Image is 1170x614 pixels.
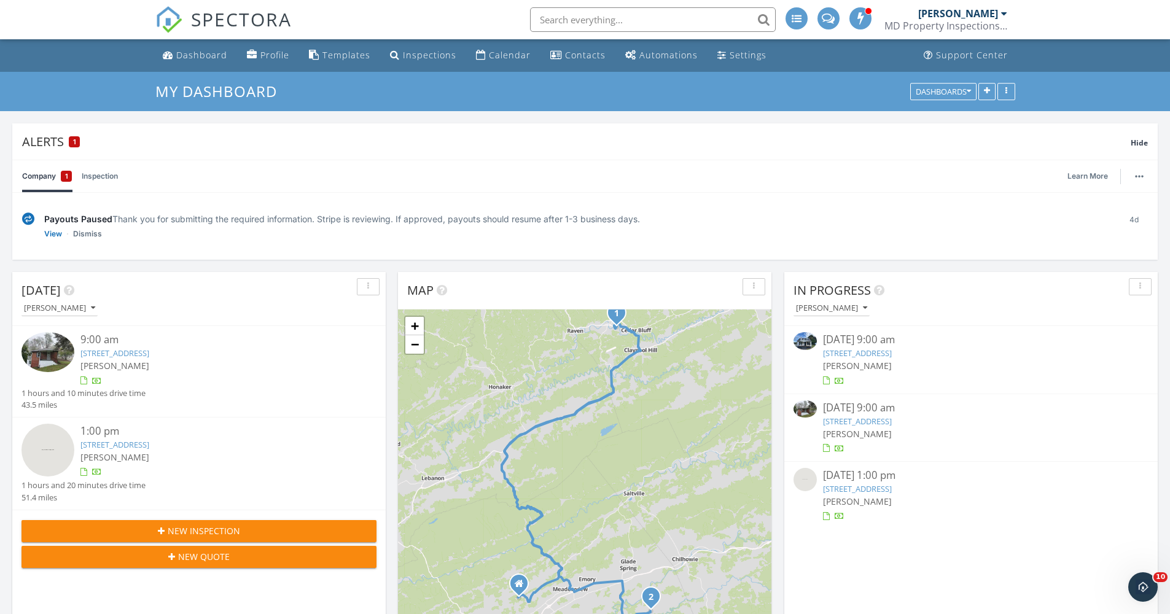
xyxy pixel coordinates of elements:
span: New Inspection [168,524,240,537]
button: [PERSON_NAME] [21,300,98,317]
a: My Dashboard [155,81,287,101]
span: [PERSON_NAME] [80,360,149,371]
div: [PERSON_NAME] [24,304,95,313]
a: [STREET_ADDRESS] [823,348,892,359]
iframe: Intercom live chat [1128,572,1158,602]
span: [DATE] [21,282,61,298]
div: [DATE] 9:00 am [823,332,1119,348]
img: ellipsis-632cfdd7c38ec3a7d453.svg [1135,175,1144,177]
div: 1 hours and 20 minutes drive time [21,480,146,491]
a: Zoom out [405,335,424,354]
span: Map [407,282,434,298]
div: 51.4 miles [21,492,146,503]
a: Dashboard [158,44,232,67]
div: Dashboards [916,87,971,96]
i: 1 [614,309,619,318]
div: Settings [730,49,766,61]
a: Zoom in [405,317,424,335]
a: 9:00 am [STREET_ADDRESS] [PERSON_NAME] 1 hours and 10 minutes drive time 43.5 miles [21,332,376,411]
span: [PERSON_NAME] [823,495,892,507]
img: streetview [794,468,817,491]
img: streetview [21,424,74,476]
span: 1 [73,138,76,146]
span: [PERSON_NAME] [80,451,149,463]
a: [DATE] 9:00 am [STREET_ADDRESS] [PERSON_NAME] [794,332,1149,387]
a: Inspections [385,44,461,67]
img: under-review-2fe708636b114a7f4b8d.svg [22,212,34,225]
a: Company [22,160,72,192]
div: Thank you for submitting the required information. Stripe is reviewing. If approved, payouts shou... [44,212,1110,225]
a: Contacts [545,44,610,67]
a: Learn More [1067,170,1115,182]
div: 1 hours and 10 minutes drive time [21,387,146,399]
a: Company Profile [242,44,294,67]
a: [STREET_ADDRESS] [80,348,149,359]
img: The Best Home Inspection Software - Spectora [155,6,182,33]
a: Inspection [82,160,118,192]
img: 9556963%2Freports%2F259bc0e7-8091-458c-b46f-d4e59cf7640a%2Fcover_photos%2FlTKQFRPhb212SNKCP8Ws%2F... [21,332,74,371]
div: 4d [1120,212,1148,240]
a: [DATE] 1:00 pm [STREET_ADDRESS] [PERSON_NAME] [794,468,1149,523]
button: Dashboards [910,83,977,100]
div: 43.5 miles [21,399,146,411]
a: Automations (Basic) [620,44,703,67]
div: 1:00 pm [80,424,347,439]
span: SPECTORA [191,6,292,32]
div: 24672 Walden Rd, Abingdon VA 24210 [519,583,526,591]
img: 9549429%2Freports%2Ff1aa616c-dc14-4078-8386-4acb552391b7%2Fcover_photos%2Fz6enmhlEnpUE2wl70oU0%2F... [794,332,817,349]
a: Dismiss [73,228,102,240]
i: 2 [649,593,653,602]
span: [PERSON_NAME] [823,428,892,440]
div: Profile [260,49,289,61]
a: [DATE] 9:00 am [STREET_ADDRESS] [PERSON_NAME] [794,400,1149,455]
a: Settings [712,44,771,67]
div: [PERSON_NAME] [918,7,998,20]
div: [DATE] 9:00 am [823,400,1119,416]
span: In Progress [794,282,871,298]
div: Templates [322,49,370,61]
div: MD Property Inspections LLC [884,20,1007,32]
img: 9556963%2Freports%2F259bc0e7-8091-458c-b46f-d4e59cf7640a%2Fcover_photos%2FlTKQFRPhb212SNKCP8Ws%2F... [794,400,817,418]
a: SPECTORA [155,17,292,42]
div: Support Center [936,49,1008,61]
a: Calendar [471,44,536,67]
a: Templates [304,44,375,67]
div: Automations [639,49,698,61]
div: Contacts [565,49,606,61]
a: Support Center [919,44,1013,67]
a: View [44,228,62,240]
input: Search everything... [530,7,776,32]
a: [STREET_ADDRESS] [823,416,892,427]
span: [PERSON_NAME] [823,360,892,371]
span: New Quote [178,550,230,563]
a: 1:00 pm [STREET_ADDRESS] [PERSON_NAME] 1 hours and 20 minutes drive time 51.4 miles [21,424,376,503]
button: [PERSON_NAME] [794,300,870,317]
div: Dashboard [176,49,227,61]
div: Inspections [403,49,456,61]
div: Alerts [22,133,1131,150]
span: 1 [65,170,68,182]
span: Payouts Paused [44,214,112,224]
span: 10 [1153,572,1168,582]
button: New Quote [21,546,376,568]
span: Hide [1131,138,1148,148]
div: 15445 Coventry Ln, Glade Spring, VA 24340 [651,596,658,604]
div: 902 E 4th St, Richlands, VA 24641 [617,313,624,320]
div: [PERSON_NAME] [796,304,867,313]
div: [DATE] 1:00 pm [823,468,1119,483]
button: New Inspection [21,520,376,542]
div: Calendar [489,49,531,61]
a: [STREET_ADDRESS] [80,439,149,450]
a: [STREET_ADDRESS] [823,483,892,494]
div: 9:00 am [80,332,347,348]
